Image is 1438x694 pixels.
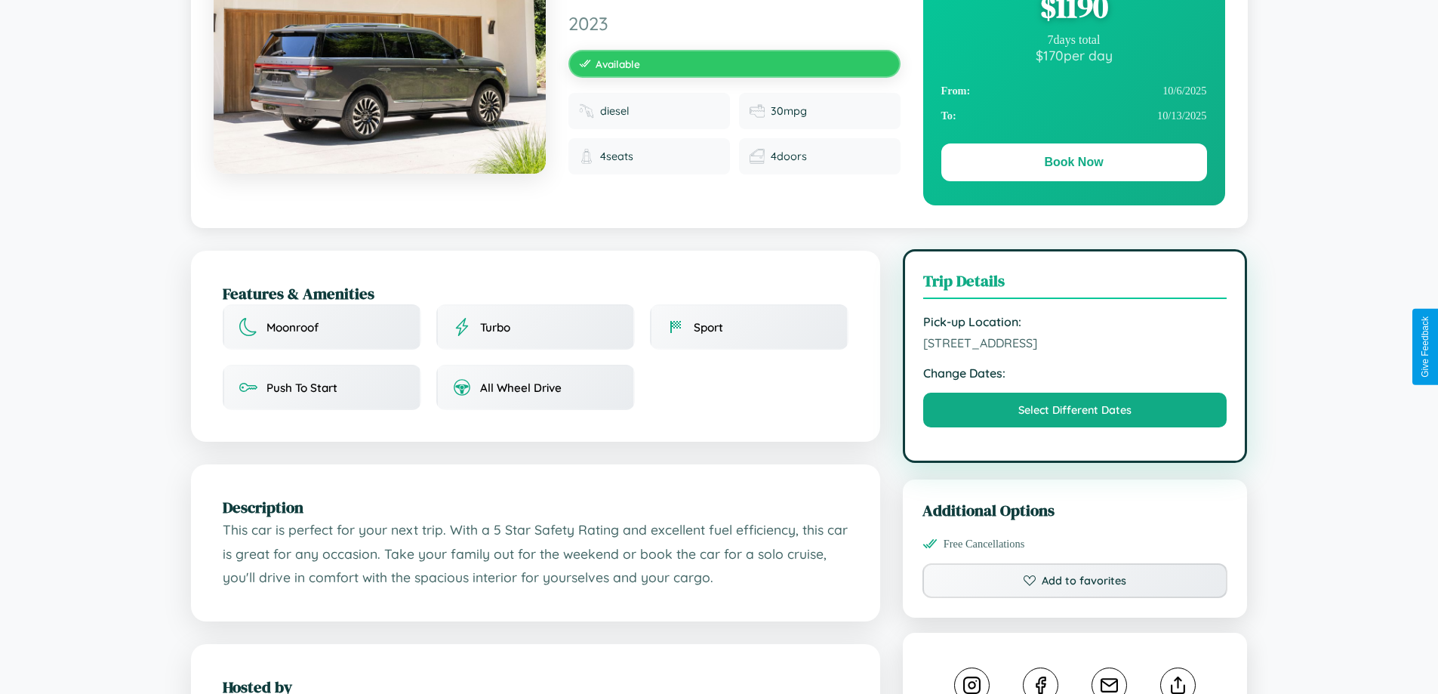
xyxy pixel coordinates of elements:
div: 10 / 6 / 2025 [941,79,1207,103]
p: This car is perfect for your next trip. With a 5 Star Safety Rating and excellent fuel efficiency... [223,518,848,590]
img: Fuel type [579,103,594,119]
span: 30 mpg [771,104,807,118]
h2: Features & Amenities [223,282,848,304]
button: Add to favorites [922,563,1228,598]
div: 7 days total [941,33,1207,47]
span: [STREET_ADDRESS] [923,335,1227,350]
div: 10 / 13 / 2025 [941,103,1207,128]
img: Fuel efficiency [750,103,765,119]
strong: Pick-up Location: [923,314,1227,329]
span: diesel [600,104,630,118]
span: 4 seats [600,150,633,163]
strong: Change Dates: [923,366,1227,381]
span: 2023 [568,12,901,35]
strong: From: [941,85,971,97]
span: Moonroof [266,320,319,335]
h3: Trip Details [923,270,1227,299]
span: Push To Start [266,381,337,395]
div: Give Feedback [1420,316,1430,378]
div: $ 170 per day [941,47,1207,63]
button: Book Now [941,143,1207,181]
h2: Description [223,496,848,518]
strong: To: [941,109,956,122]
img: Seats [579,149,594,164]
img: Doors [750,149,765,164]
span: 4 doors [771,150,807,163]
span: Turbo [480,320,510,335]
span: Sport [694,320,723,335]
h3: Additional Options [922,499,1228,521]
button: Select Different Dates [923,393,1227,427]
span: All Wheel Drive [480,381,562,395]
span: Available [596,57,640,70]
span: Free Cancellations [944,538,1025,551]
